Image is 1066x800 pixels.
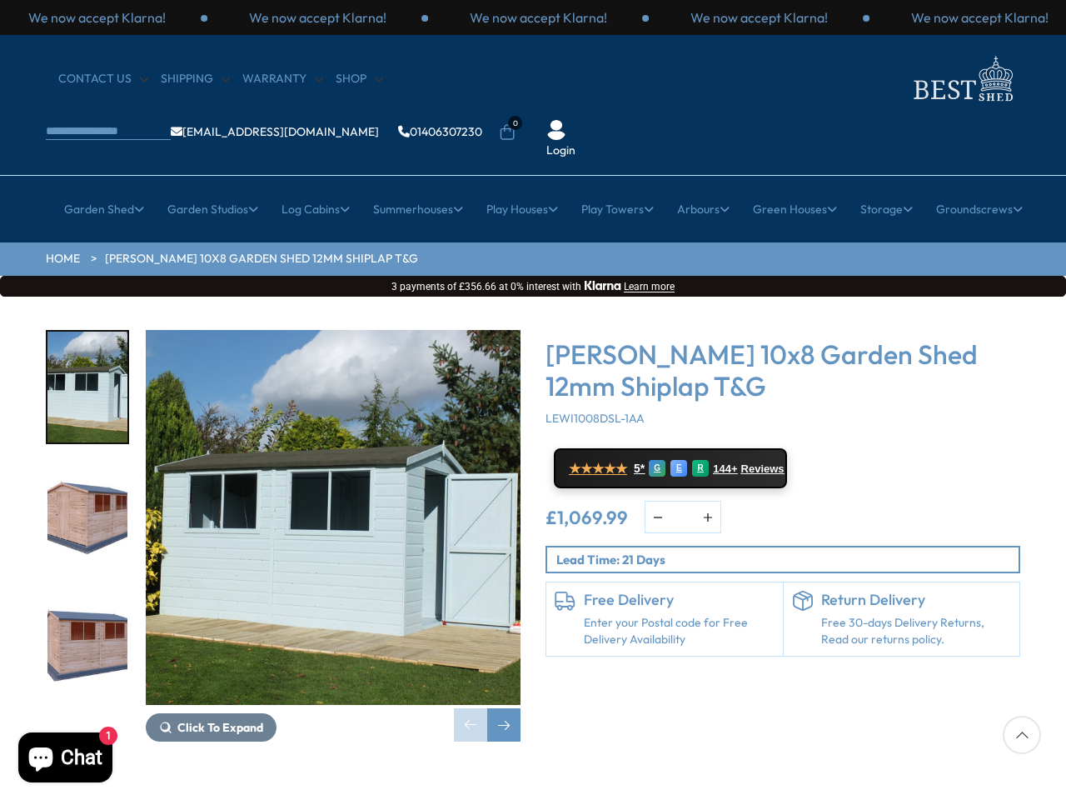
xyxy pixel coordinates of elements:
[242,71,323,87] a: Warranty
[670,460,687,477] div: E
[556,551,1019,568] p: Lead Time: 21 Days
[398,126,482,137] a: 01406307230
[336,71,383,87] a: Shop
[105,251,418,267] a: [PERSON_NAME] 10x8 Garden Shed 12mm Shiplap T&G
[171,126,379,137] a: [EMAIL_ADDRESS][DOMAIN_NAME]
[47,462,127,573] img: LEWIS10X8_0076_200x200.jpg
[649,8,869,27] div: 1 / 3
[677,188,730,230] a: Arbours
[281,188,350,230] a: Log Cabins
[546,142,575,159] a: Login
[936,188,1023,230] a: Groundscrews
[146,330,521,742] div: 1 / 15
[167,188,258,230] a: Garden Studios
[28,8,166,27] p: We now accept Klarna!
[146,330,521,705] img: Lewis 10x8 Garden Shed 12mm Shiplap T&G
[508,116,522,130] span: 0
[753,188,837,230] a: Green Houses
[13,732,117,787] inbox-online-store-chat: Shopify online store chat
[741,462,785,476] span: Reviews
[860,188,913,230] a: Storage
[692,460,709,477] div: R
[486,188,558,230] a: Play Houses
[373,188,463,230] a: Summerhouses
[584,591,775,609] h6: Free Delivery
[454,708,487,742] div: Previous slide
[690,8,828,27] p: We now accept Klarna!
[470,8,607,27] p: We now accept Klarna!
[569,461,627,477] span: ★★★★★
[545,508,628,527] ins: £1,069.99
[499,124,516,141] a: 0
[904,52,1020,106] img: logo
[64,188,144,230] a: Garden Shed
[249,8,386,27] p: We now accept Klarna!
[545,411,645,426] span: LEWI1008DSL-1AA
[46,251,80,267] a: HOME
[649,460,665,477] div: G
[161,71,230,87] a: Shipping
[207,8,428,27] div: 2 / 3
[46,461,129,575] div: 2 / 15
[47,332,127,442] img: Lewis10x8_4_200x200.jpg
[911,8,1049,27] p: We now accept Klarna!
[584,615,775,647] a: Enter your Postal code for Free Delivery Availability
[487,708,521,742] div: Next slide
[713,462,737,476] span: 144+
[177,720,263,735] span: Click To Expand
[581,188,654,230] a: Play Towers
[46,330,129,444] div: 1 / 15
[146,713,276,742] button: Click To Expand
[821,591,1012,609] h6: Return Delivery
[47,592,127,703] img: LEWIS10X8_0096_200x200.jpg
[545,338,1020,402] h3: [PERSON_NAME] 10x8 Garden Shed 12mm Shiplap T&G
[554,448,787,488] a: ★★★★★ 5* G E R 144+ Reviews
[58,71,148,87] a: CONTACT US
[428,8,649,27] div: 3 / 3
[546,120,566,140] img: User Icon
[821,615,1012,647] p: Free 30-days Delivery Returns, Read our returns policy.
[46,591,129,705] div: 3 / 15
